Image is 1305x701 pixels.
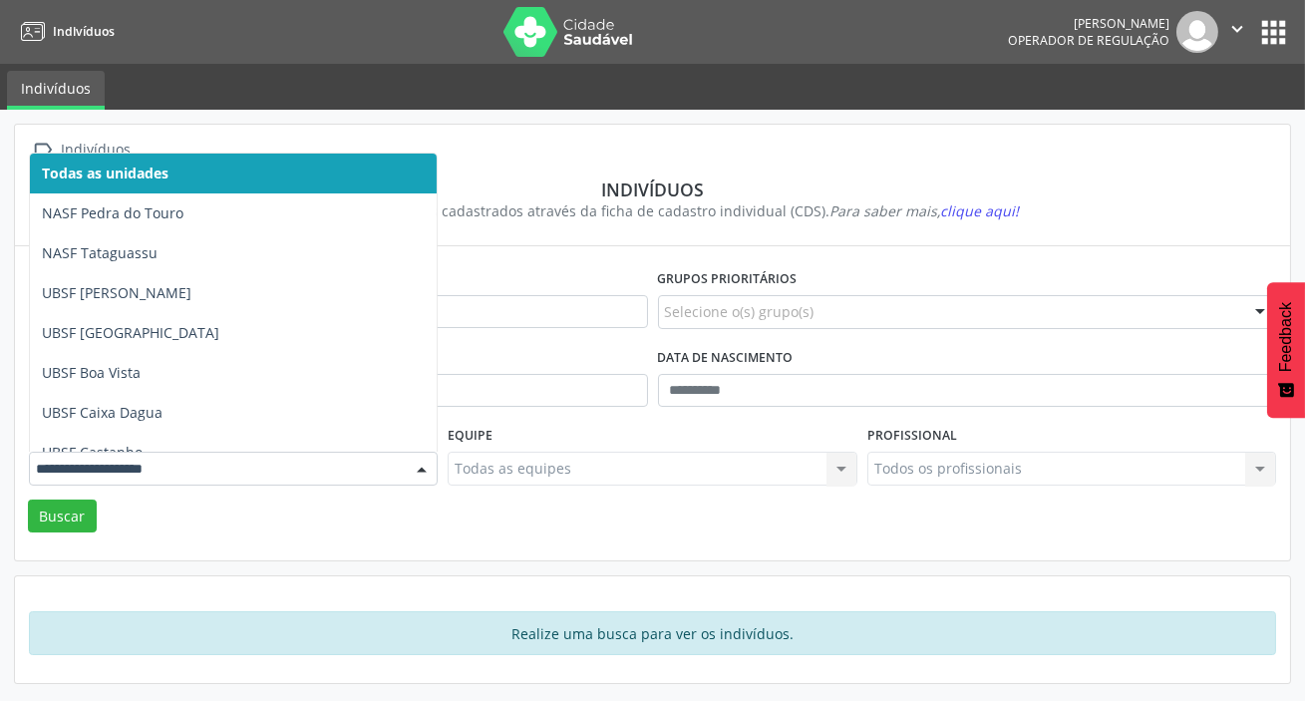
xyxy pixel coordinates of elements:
label: Profissional [867,421,957,452]
span: UBSF Caixa Dagua [42,403,163,422]
button:  [1218,11,1256,53]
label: Grupos prioritários [658,264,798,295]
div: Realize uma busca para ver os indivíduos. [29,611,1276,655]
a: Indivíduos [14,15,115,48]
div: [PERSON_NAME] [1008,15,1169,32]
span: Selecione o(s) grupo(s) [665,301,815,322]
button: apps [1256,15,1291,50]
span: UBSF [GEOGRAPHIC_DATA] [42,323,219,342]
img: img [1176,11,1218,53]
span: Indivíduos [53,23,115,40]
span: NASF Tataguassu [42,243,158,262]
span: UBSF [PERSON_NAME] [42,283,191,302]
div: Indivíduos [43,178,1262,200]
a: Indivíduos [7,71,105,110]
div: Visualize os indivíduos cadastrados através da ficha de cadastro individual (CDS). [43,200,1262,221]
i:  [29,136,58,165]
i: Para saber mais, [829,201,1019,220]
button: Feedback - Mostrar pesquisa [1267,282,1305,418]
button: Buscar [28,500,97,533]
span: clique aqui! [940,201,1019,220]
label: Equipe [448,421,492,452]
span: NASF Pedra do Touro [42,203,183,222]
i:  [1226,18,1248,40]
a:  Indivíduos [29,136,135,165]
span: UBSF Boa Vista [42,363,141,382]
span: UBSF Castanho [42,443,143,462]
label: Data de nascimento [658,343,794,374]
div: Indivíduos [58,136,135,165]
span: Feedback [1277,302,1295,372]
span: Todas as unidades [42,164,168,182]
span: Operador de regulação [1008,32,1169,49]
